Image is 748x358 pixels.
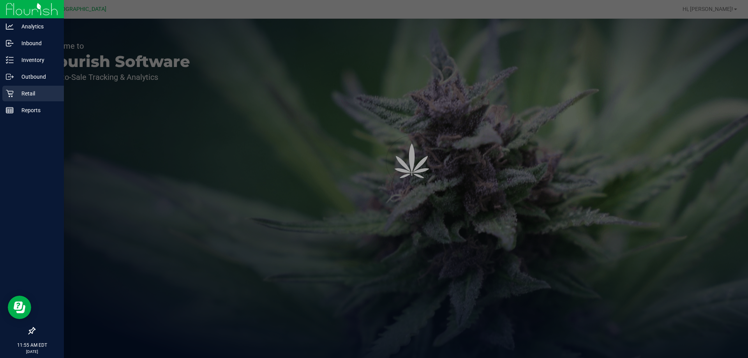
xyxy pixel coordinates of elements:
[14,89,60,98] p: Retail
[14,39,60,48] p: Inbound
[6,90,14,97] inline-svg: Retail
[4,342,60,349] p: 11:55 AM EDT
[8,296,31,319] iframe: Resource center
[14,22,60,31] p: Analytics
[14,106,60,115] p: Reports
[6,73,14,81] inline-svg: Outbound
[14,55,60,65] p: Inventory
[4,349,60,354] p: [DATE]
[6,23,14,30] inline-svg: Analytics
[6,106,14,114] inline-svg: Reports
[14,72,60,81] p: Outbound
[6,39,14,47] inline-svg: Inbound
[6,56,14,64] inline-svg: Inventory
